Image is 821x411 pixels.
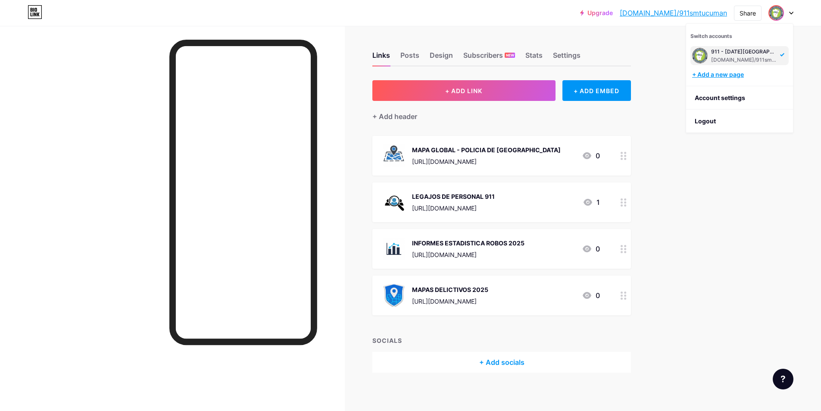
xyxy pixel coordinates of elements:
[692,70,789,79] div: + Add a new page
[372,111,417,122] div: + Add header
[412,285,488,294] div: MAPAS DELICTIVOS 2025
[692,48,708,63] img: 911smtucuman
[412,192,495,201] div: LEGAJOS DE PERSONAL 911
[525,50,543,66] div: Stats
[620,8,727,18] a: [DOMAIN_NAME]/911smtucuman
[686,110,793,133] li: Logout
[686,86,793,110] a: Account settings
[711,56,777,63] div: [DOMAIN_NAME]/911smtucuman
[372,336,631,345] div: SOCIALS
[553,50,581,66] div: Settings
[445,87,482,94] span: + ADD LINK
[690,33,732,39] span: Switch accounts
[383,284,405,307] img: MAPAS DELICTIVOS 2025
[412,297,488,306] div: [URL][DOMAIN_NAME]
[372,352,631,373] div: + Add socials
[383,191,405,213] img: LEGAJOS DE PERSONAL 911
[769,6,783,20] img: 911smtucuman
[383,238,405,260] img: INFORMES ESTADISTICA ROBOS 2025
[463,50,515,66] div: Subscribers
[400,50,419,66] div: Posts
[372,50,390,66] div: Links
[582,151,600,161] div: 0
[506,53,514,58] span: NEW
[412,157,561,166] div: [URL][DOMAIN_NAME]
[740,9,756,18] div: Share
[582,244,600,254] div: 0
[562,80,631,101] div: + ADD EMBED
[582,290,600,301] div: 0
[412,238,524,248] div: INFORMES ESTADISTICA ROBOS 2025
[412,250,524,259] div: [URL][DOMAIN_NAME]
[412,204,495,213] div: [URL][DOMAIN_NAME]
[583,197,600,207] div: 1
[580,9,613,16] a: Upgrade
[383,144,405,167] img: MAPA GLOBAL - POLICIA DE TUCUMÁN
[711,48,777,55] div: 911 - [DATE][GEOGRAPHIC_DATA][PERSON_NAME]
[372,80,556,101] button: + ADD LINK
[430,50,453,66] div: Design
[412,145,561,154] div: MAPA GLOBAL - POLICIA DE [GEOGRAPHIC_DATA]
